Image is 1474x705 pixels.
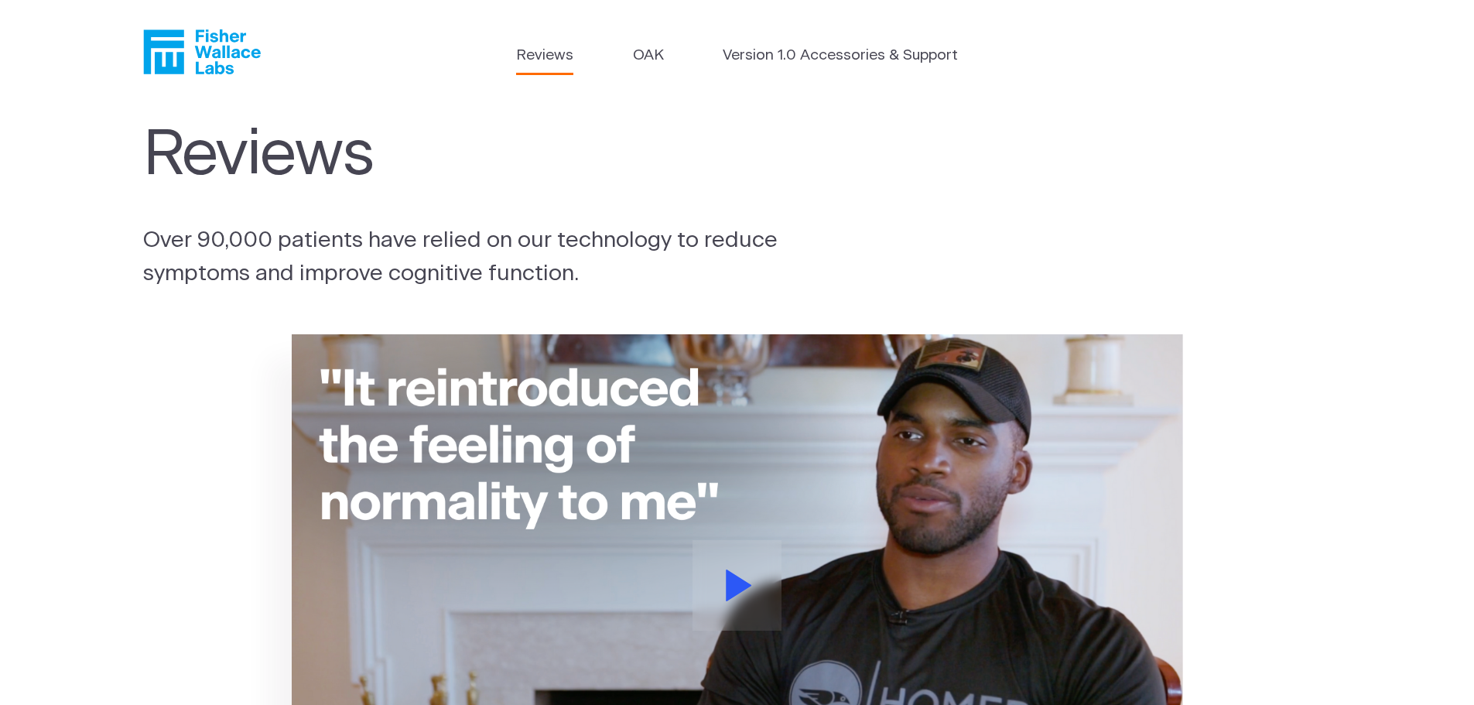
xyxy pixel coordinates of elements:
[726,570,752,601] svg: Play
[516,45,573,67] a: Reviews
[633,45,664,67] a: OAK
[723,45,958,67] a: Version 1.0 Accessories & Support
[143,224,819,290] p: Over 90,000 patients have relied on our technology to reduce symptoms and improve cognitive funct...
[143,29,261,74] a: Fisher Wallace
[143,119,812,193] h1: Reviews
